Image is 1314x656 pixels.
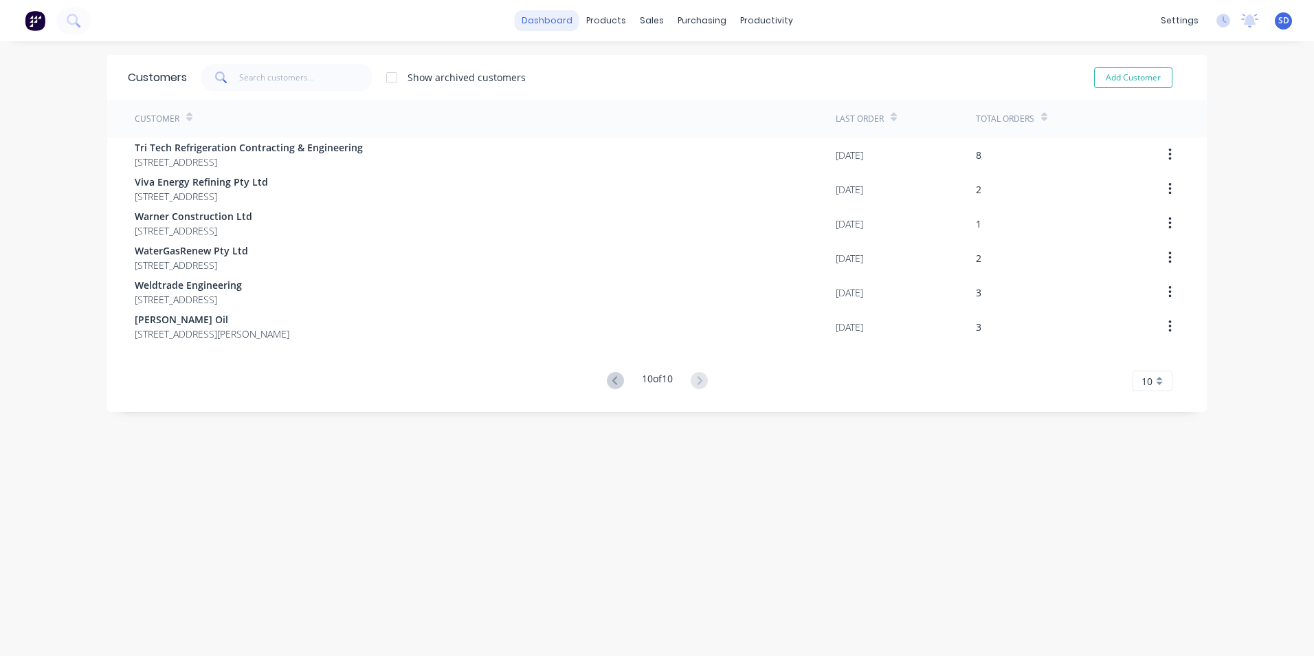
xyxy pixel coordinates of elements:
[135,140,363,155] span: Tri Tech Refrigeration Contracting & Engineering
[135,312,289,327] span: [PERSON_NAME] Oil
[128,69,187,86] div: Customers
[836,113,884,125] div: Last Order
[1278,14,1289,27] span: SD
[976,320,981,334] div: 3
[976,182,981,197] div: 2
[239,64,373,91] input: Search customers...
[976,251,981,265] div: 2
[836,251,863,265] div: [DATE]
[135,175,268,189] span: Viva Energy Refining Pty Ltd
[633,10,671,31] div: sales
[1094,67,1172,88] button: Add Customer
[135,223,252,238] span: [STREET_ADDRESS]
[135,243,248,258] span: WaterGasRenew Pty Ltd
[836,320,863,334] div: [DATE]
[135,258,248,272] span: [STREET_ADDRESS]
[408,70,526,85] div: Show archived customers
[671,10,733,31] div: purchasing
[836,217,863,231] div: [DATE]
[135,155,363,169] span: [STREET_ADDRESS]
[642,371,673,391] div: 10 of 10
[1154,10,1205,31] div: settings
[976,217,981,231] div: 1
[135,113,179,125] div: Customer
[836,285,863,300] div: [DATE]
[976,285,981,300] div: 3
[135,278,242,292] span: Weldtrade Engineering
[976,148,981,162] div: 8
[836,148,863,162] div: [DATE]
[135,209,252,223] span: Warner Construction Ltd
[25,10,45,31] img: Factory
[1142,374,1152,389] span: 10
[135,292,242,307] span: [STREET_ADDRESS]
[733,10,800,31] div: productivity
[515,10,579,31] a: dashboard
[579,10,633,31] div: products
[135,189,268,204] span: [STREET_ADDRESS]
[135,327,289,341] span: [STREET_ADDRESS][PERSON_NAME]
[976,113,1034,125] div: Total Orders
[836,182,863,197] div: [DATE]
